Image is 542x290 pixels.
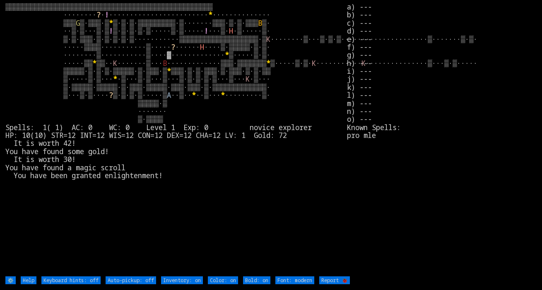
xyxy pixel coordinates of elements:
font: K [113,58,117,68]
input: Inventory: on [161,276,203,284]
font: B [258,18,262,28]
font: ! [105,10,109,19]
font: B [163,58,167,68]
input: Keyboard hints: off [41,276,101,284]
font: K [246,74,250,84]
input: Bold: on [243,276,270,284]
font: ? [109,90,113,100]
font: ? [171,42,175,52]
font: H [200,42,204,52]
input: Help [21,276,36,284]
font: G [76,18,80,28]
larn: ▒▒▒▒▒▒▒▒▒▒▒▒▒▒▒▒▒▒▒▒▒▒▒▒▒▒▒▒▒▒▒▒▒▒▒▒▒▒▒▒▒▒▒▒▒▒▒▒▒▒ ········ · ························ ··········... [5,3,347,275]
font: A [167,90,171,100]
input: Color: on [208,276,238,284]
stats: a) --- b) --- c) --- d) --- e) --- f) --- g) --- h) --- i) --- j) --- k) --- l) --- m) --- n) ---... [347,3,537,275]
font: H [229,26,233,36]
input: Font: modern [275,276,314,284]
input: ⚙️ [5,276,16,284]
font: ! [204,26,208,36]
input: Report 🐞 [319,276,350,284]
input: Auto-pickup: off [106,276,156,284]
font: ? [96,10,101,19]
font: K [266,34,270,44]
font: K [312,58,316,68]
font: ! [109,26,113,36]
